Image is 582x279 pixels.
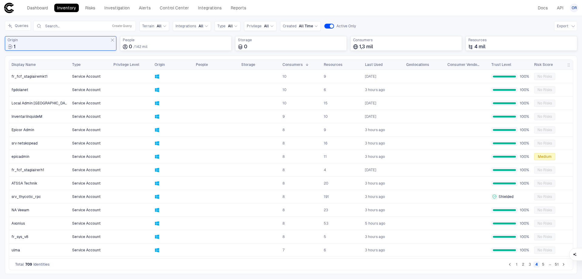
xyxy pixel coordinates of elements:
span: Resources [324,62,343,67]
span: 5 hours ago [365,221,385,226]
span: fr_fcf_stagiairerh1 [12,168,44,172]
span: ulma [12,248,20,253]
a: Alerts [136,4,153,12]
div: 8/7/2025 8:59:15 [365,114,376,119]
span: NA Veeam [12,208,29,213]
span: Origin [8,38,114,43]
span: Privilege Level [113,62,139,67]
span: fr_sys_v8 [12,234,28,239]
span: Service Account [72,155,101,159]
span: Service Account [72,181,101,185]
div: 11/8/2025 4:50:17 [365,234,385,239]
span: epicadmin [12,154,29,159]
span: 10 [324,114,328,119]
div: 25/6/2025 13:38:02 [365,168,376,172]
span: 3 hours ago [365,141,385,146]
span: No Risks [537,181,552,186]
div: 11/8/2025 5:01:57 [365,87,385,92]
span: 9 [283,114,285,119]
span: Type [217,24,226,29]
span: Service Account [72,141,101,145]
span: Resources [468,38,574,43]
span: Epicor Admin [12,128,34,132]
span: ATSSA Technik [12,181,37,186]
div: 11/8/2025 4:32:47 [365,128,385,132]
span: 100% [520,87,529,92]
span: No Risks [537,208,552,213]
button: Create Query [111,22,133,30]
span: [DATE] [365,74,376,79]
span: No Risks [537,87,552,92]
span: Created [283,24,296,29]
div: 11/8/2025 2:52:30 [365,221,385,226]
a: API [554,4,566,12]
button: Go to page 1 [513,261,520,267]
nav: pagination navigation [507,261,567,268]
span: 3 hours ago [365,154,385,159]
span: No Risks [537,248,552,253]
span: Service Account [72,235,101,239]
span: 100% [520,181,529,186]
span: Geolocations [406,62,429,67]
span: OR [572,5,577,10]
span: 0 [129,44,132,50]
a: Docs [535,4,550,12]
div: Total consumers using identities [350,36,462,51]
div: 11/8/2025 4:58:34 [365,248,385,253]
span: Active Only [336,24,356,29]
span: All Time [299,24,313,29]
span: 100% [520,128,529,132]
div: Total sources where identities were created [5,36,116,51]
span: Total [15,262,24,267]
span: fgdolanet [12,87,28,92]
span: 20 [324,181,328,186]
span: No Risks [537,128,552,132]
span: 100% [520,114,529,119]
span: Type [72,62,81,67]
a: Control Center [157,4,192,12]
div: 11/8/2025 4:56:44 [365,141,385,146]
span: srv_thycotic_rpc [12,194,41,199]
span: Service Account [72,195,101,199]
div: 11/8/2025 5:00:48 [365,194,385,199]
span: Axonius [12,221,25,226]
span: Trust Level [491,62,511,67]
div: 11/8/2025 5:01:59 [365,181,385,186]
span: 100% [520,101,529,106]
span: 1,3 mil [359,44,373,50]
span: Consumer Vendors [447,62,480,67]
button: Go to page 3 [527,261,533,267]
button: Export [554,21,577,31]
span: 8 [283,154,285,159]
a: Inventory [54,4,79,12]
span: Privilege [247,24,262,29]
a: Investigation [102,4,132,12]
span: 709 [25,262,32,267]
span: InventariInquideM [12,114,42,119]
span: People [123,38,229,43]
span: 23 [324,208,328,213]
a: Dashboard [24,4,51,12]
span: No Risks [537,234,552,239]
span: Service Account [72,248,101,252]
span: 6 [324,87,326,92]
span: 100% [520,208,529,213]
span: No Risks [537,141,552,146]
span: No Risks [537,101,552,106]
span: 4 [324,168,326,172]
span: All [157,24,162,29]
span: Service Account [72,114,101,119]
span: No Risks [537,221,552,226]
span: 8 [283,181,285,186]
span: 4 mil [474,44,486,50]
span: Last Used [365,62,383,67]
div: Expand queries side panel [5,21,33,31]
span: All [264,24,269,29]
a: Reports [228,4,249,12]
span: 11 [324,154,327,159]
span: 3 hours ago [365,87,385,92]
span: Consumers [353,38,459,43]
span: 100% [520,248,529,253]
button: Go to next page [560,261,567,267]
span: 8 [283,234,285,239]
